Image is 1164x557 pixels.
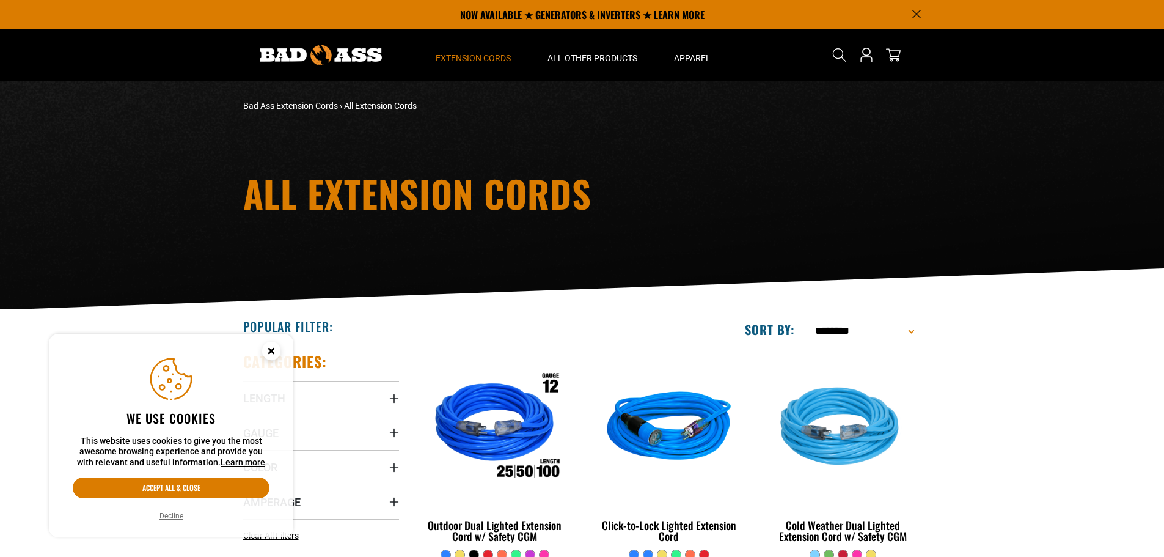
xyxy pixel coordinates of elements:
[417,352,573,549] a: Outdoor Dual Lighted Extension Cord w/ Safety CGM Outdoor Dual Lighted Extension Cord w/ Safety CGM
[243,175,689,212] h1: All Extension Cords
[765,520,921,542] div: Cold Weather Dual Lighted Extension Cord w/ Safety CGM
[243,531,299,540] span: Clear All Filters
[436,53,511,64] span: Extension Cords
[340,101,342,111] span: ›
[765,352,921,549] a: Light Blue Cold Weather Dual Lighted Extension Cord w/ Safety CGM
[547,53,637,64] span: All Other Products
[73,436,269,468] p: This website uses cookies to give you the most awesome browsing experience and provide you with r...
[73,410,269,426] h2: We use cookies
[674,53,711,64] span: Apparel
[243,101,338,111] a: Bad Ass Extension Cords
[221,457,265,467] a: Learn more
[243,416,399,450] summary: Gauge
[656,29,729,81] summary: Apparel
[592,358,746,499] img: blue
[243,319,333,334] h2: Popular Filter:
[766,358,920,499] img: Light Blue
[243,485,399,519] summary: Amperage
[418,358,572,499] img: Outdoor Dual Lighted Extension Cord w/ Safety CGM
[243,450,399,484] summary: Color
[344,101,417,111] span: All Extension Cords
[260,45,382,65] img: Bad Ass Extension Cords
[156,510,187,522] button: Decline
[591,352,747,549] a: blue Click-to-Lock Lighted Extension Cord
[417,29,529,81] summary: Extension Cords
[243,100,689,113] nav: breadcrumbs
[243,381,399,415] summary: Length
[417,520,573,542] div: Outdoor Dual Lighted Extension Cord w/ Safety CGM
[591,520,747,542] div: Click-to-Lock Lighted Extension Cord
[745,322,795,338] label: Sort by:
[73,478,269,498] button: Accept all & close
[49,334,293,538] aside: Cookie Consent
[830,45,849,65] summary: Search
[529,29,656,81] summary: All Other Products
